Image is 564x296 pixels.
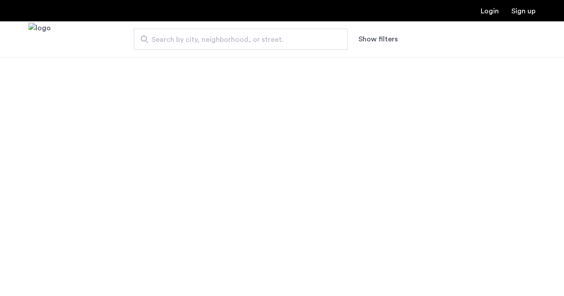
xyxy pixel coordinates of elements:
[511,8,535,15] a: Registration
[152,34,323,45] span: Search by city, neighborhood, or street.
[29,23,51,56] a: Cazamio Logo
[358,34,398,45] button: Show or hide filters
[134,28,348,50] input: Apartment Search
[481,8,499,15] a: Login
[29,23,51,56] img: logo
